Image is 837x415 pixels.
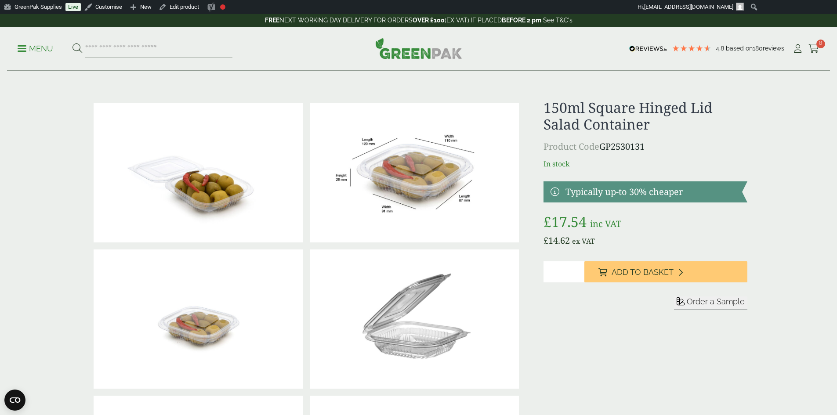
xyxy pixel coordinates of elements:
span: Based on [726,45,753,52]
a: 8 [808,42,819,55]
strong: BEFORE 2 pm [502,17,541,24]
button: Order a Sample [674,296,747,310]
img: SaladBox_150 [310,103,519,242]
h1: 150ml Square Hinged Lid Salad Container [544,99,747,133]
span: Order a Sample [687,297,745,306]
span: Add to Basket [612,267,674,277]
div: 4.78 Stars [672,44,711,52]
i: My Account [792,44,803,53]
span: 4.8 [716,45,726,52]
button: Add to Basket [584,261,747,282]
button: Open CMP widget [4,390,25,411]
p: Menu [18,43,53,54]
p: GP2530131 [544,140,747,153]
bdi: 14.62 [544,235,570,246]
span: ex VAT [572,236,595,246]
span: £ [544,235,548,246]
span: £ [544,212,551,231]
span: inc VAT [590,218,621,230]
i: Cart [808,44,819,53]
strong: OVER £100 [413,17,445,24]
p: In stock [544,159,747,169]
img: REVIEWS.io [629,46,667,52]
a: Menu [18,43,53,52]
span: Product Code [544,141,599,152]
span: 8 [816,40,825,48]
a: See T&C's [543,17,572,24]
span: reviews [763,45,784,52]
img: 150ml Square Hinged Salad Container Open [94,103,303,242]
div: Focus keyphrase not set [220,4,225,10]
img: 150ml Square Hinged Salad Container Closed [94,249,303,389]
bdi: 17.54 [544,212,587,231]
strong: FREE [265,17,279,24]
a: Live [65,3,81,11]
span: [EMAIL_ADDRESS][DOMAIN_NAME] [644,4,733,10]
img: 150ml Square Hinged Lid Salad Container 0 [310,249,519,389]
span: 180 [753,45,763,52]
img: GreenPak Supplies [375,38,462,59]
